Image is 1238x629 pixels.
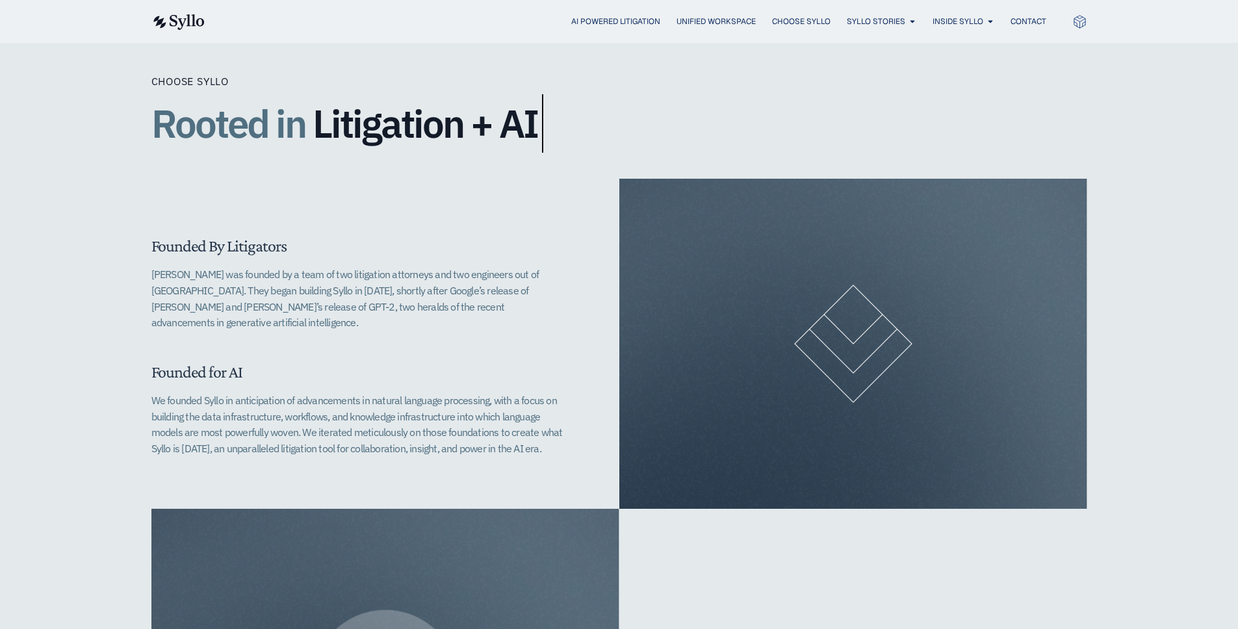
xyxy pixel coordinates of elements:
[772,16,831,27] a: Choose Syllo
[933,16,983,27] a: Inside Syllo
[231,16,1046,28] div: Menu Toggle
[151,73,671,89] div: Choose Syllo
[571,16,660,27] a: AI Powered Litigation
[151,392,567,457] p: We founded Syllo in anticipation of advancements in natural language processing, with a focus on ...
[231,16,1046,28] nav: Menu
[677,16,756,27] a: Unified Workspace
[151,363,242,381] span: Founded for AI
[847,16,905,27] a: Syllo Stories
[1011,16,1046,27] a: Contact
[151,14,205,30] img: syllo
[313,102,537,145] span: Litigation + AI
[151,94,305,153] span: Rooted in
[151,237,287,255] span: Founded By Litigators
[151,266,567,331] p: [PERSON_NAME] was founded by a team of two litigation attorneys and two engineers out of [GEOGRAP...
